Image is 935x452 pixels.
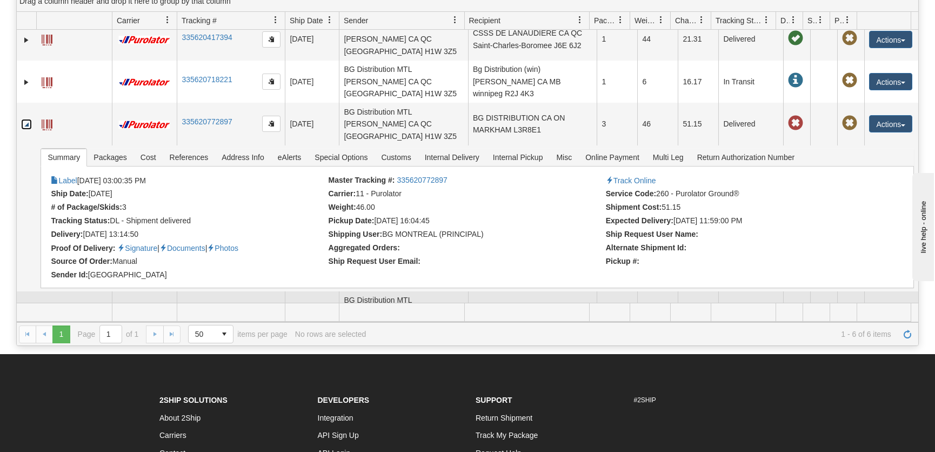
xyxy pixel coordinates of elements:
[51,189,88,198] strong: Ship Date:
[207,244,238,252] a: Proof of delivery images
[163,149,215,166] span: References
[329,216,603,227] li: [DATE] 16:04:45
[635,15,657,26] span: Weight
[262,74,280,90] button: Copy to clipboard
[42,115,52,132] a: Label
[788,116,803,131] span: Late
[788,31,803,46] span: On time
[339,18,468,60] td: BG Distribution MTL [PERSON_NAME] CA QC [GEOGRAPHIC_DATA] H1W 3Z5
[182,75,232,84] a: 335620718221
[869,73,912,90] button: Actions
[318,414,353,422] a: Integration
[182,117,232,126] a: 335620772897
[468,291,597,334] td: Bg Ottawa [PERSON_NAME] CA ON Gloucester K1B 0B3
[329,230,383,238] strong: Shipping User:
[339,103,468,145] td: BG Distribution MTL [PERSON_NAME] CA QC [GEOGRAPHIC_DATA] H1W 3Z5
[678,103,718,145] td: 51.15
[51,244,115,252] strong: Proof Of Delivery:
[634,397,776,404] h6: #2SHIP
[606,189,880,200] li: 260 - Purolator Ground®
[597,18,637,60] td: 1
[550,149,578,166] span: Misc
[899,325,916,343] a: Refresh
[329,176,395,184] strong: Master Tracking #:
[52,325,70,343] span: Page 1
[476,431,538,440] a: Track My Package
[329,230,603,241] li: BG MONTREAL (PRINCIPAL) (21938)
[285,103,339,145] td: [DATE]
[678,291,718,334] td: 37.28
[597,291,637,334] td: 2
[329,257,420,265] strong: Ship Request User Email:
[51,230,325,241] li: [DATE] 13:14:50
[606,203,880,214] li: 51.15
[597,103,637,145] td: 3
[159,396,228,404] strong: 2Ship Solutions
[51,216,325,227] li: DL - Shipment delivered
[339,61,468,103] td: BG Distribution MTL [PERSON_NAME] CA QC [GEOGRAPHIC_DATA] H1W 3Z5
[182,15,217,26] span: Tracking #
[51,203,122,211] strong: # of Package/Skids:
[285,18,339,60] td: [DATE]
[869,31,912,48] button: Actions
[318,431,359,440] a: API Sign Up
[571,11,589,29] a: Recipient filter column settings
[41,149,86,166] span: Summary
[21,35,32,45] a: Expand
[597,61,637,103] td: 1
[594,15,617,26] span: Packages
[375,149,417,166] span: Customs
[718,61,783,103] td: In Transit
[51,203,325,214] li: 3
[134,149,163,166] span: Cost
[678,61,718,103] td: 16.17
[42,72,52,90] a: Label
[215,149,271,166] span: Address Info
[285,61,339,103] td: [DATE]
[606,189,656,198] strong: Service Code:
[606,230,698,238] strong: Ship Request User Name:
[188,325,233,343] span: Page sizes drop down
[469,15,500,26] span: Recipient
[51,257,325,268] li: Manual
[117,78,172,87] img: 11 - Purolator
[397,176,447,184] a: 335620772897
[788,73,803,88] span: In Transit
[834,15,844,26] span: Pickup Status
[468,61,597,103] td: Bg Distribution (win) [PERSON_NAME] CA MB winnipeg R2J 4K3
[718,291,783,334] td: Delivered
[320,11,339,29] a: Ship Date filter column settings
[842,73,857,88] span: Pickup Not Assigned
[117,36,172,44] img: 11 - Purolator
[637,61,678,103] td: 6
[606,216,880,227] li: [DATE] 11:59:00 PM
[476,396,512,404] strong: Support
[42,30,52,47] a: Label
[51,176,77,185] a: Label
[842,31,857,46] span: Pickup Not Assigned
[159,414,201,422] a: About 2Ship
[807,15,817,26] span: Shipment Issues
[51,270,88,279] strong: Sender Id:
[675,15,698,26] span: Charge
[606,257,639,265] strong: Pickup #:
[468,18,597,60] td: CSSS DE LANAUDIERE CA QC Saint-Charles-Boromee J6E 6J2
[718,103,783,145] td: Delivered
[329,189,603,200] li: 11 - Purolator
[606,176,656,185] a: Track Online
[329,189,356,198] strong: Carrier:
[21,77,32,88] a: Expand
[285,291,339,334] td: [DATE]
[329,203,603,214] li: 46.00
[159,244,205,252] a: Proof of delivery documents
[446,11,464,29] a: Sender filter column settings
[718,18,783,60] td: Delivered
[652,11,670,29] a: Weight filter column settings
[51,257,112,265] strong: Source Of Order:
[159,431,186,440] a: Carriers
[78,325,139,343] span: Page of 1
[262,31,280,48] button: Copy to clipboard
[329,243,400,252] strong: Aggregated Orders:
[266,11,285,29] a: Tracking # filter column settings
[780,15,790,26] span: Delivery Status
